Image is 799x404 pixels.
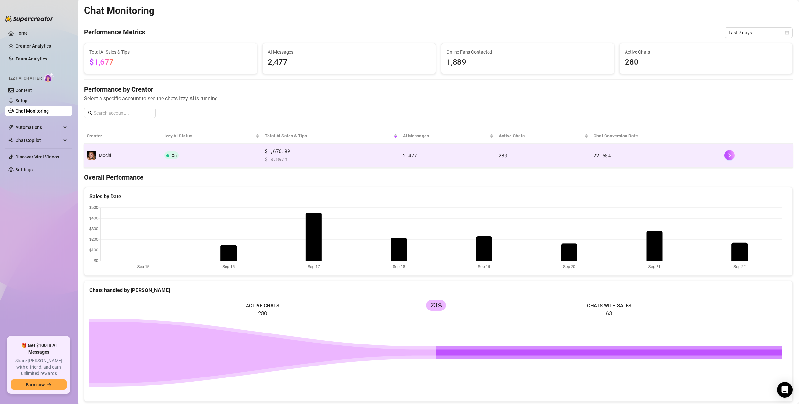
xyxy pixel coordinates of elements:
span: 2,477 [268,56,430,69]
th: Active Chats [496,128,591,144]
a: Creator Analytics [16,41,67,51]
span: Select a specific account to see the chats Izzy AI is running. [84,94,793,103]
span: Automations [16,122,61,133]
input: Search account... [94,109,152,116]
span: Share [PERSON_NAME] with a friend, and earn unlimited rewards [11,358,67,377]
span: AI Messages [403,132,489,139]
span: 1,889 [447,56,609,69]
img: Mochi [87,151,96,160]
span: thunderbolt [8,125,14,130]
th: Chat Conversion Rate [591,128,721,144]
span: arrow-right [47,382,52,387]
button: Earn nowarrow-right [11,379,67,390]
h4: Performance Metrics [84,27,145,38]
span: 2,477 [403,152,417,158]
span: $ 10.89 /h [265,156,398,163]
span: 22.50 % [594,152,610,158]
span: $1,677 [89,58,114,67]
span: Chat Copilot [16,135,61,146]
span: 280 [625,56,787,69]
img: Chat Copilot [8,138,13,143]
button: right [724,150,735,160]
span: Izzy AI Status [164,132,254,139]
span: calendar [785,31,789,35]
span: right [727,153,732,158]
span: Mochi [99,153,111,158]
a: Content [16,88,32,93]
span: Total AI Sales & Tips [89,49,252,56]
a: Home [16,30,28,36]
th: Total AI Sales & Tips [262,128,400,144]
h4: Performance by Creator [84,85,793,94]
span: 280 [499,152,507,158]
th: Izzy AI Status [162,128,262,144]
h4: Overall Performance [84,173,793,182]
span: $1,676.99 [265,147,398,155]
span: 🎁 Get $100 in AI Messages [11,343,67,355]
span: AI Messages [268,49,430,56]
span: Last 7 days [729,28,789,38]
img: logo-BBDzfeDw.svg [5,16,54,22]
a: Discover Viral Videos [16,154,59,159]
span: Total AI Sales & Tips [265,132,393,139]
img: AI Chatter [44,73,54,82]
span: Online Fans Contacted [447,49,609,56]
a: Team Analytics [16,56,47,61]
th: AI Messages [400,128,496,144]
h2: Chat Monitoring [84,5,154,17]
span: Earn now [26,382,45,387]
a: Setup [16,98,27,103]
span: On [172,153,177,158]
span: Izzy AI Chatter [9,75,42,82]
div: Open Intercom Messenger [777,382,793,398]
div: Sales by Date [89,192,787,201]
a: Settings [16,167,33,172]
span: Active Chats [499,132,583,139]
div: Chats handled by [PERSON_NAME] [89,286,787,294]
span: Active Chats [625,49,787,56]
span: search [88,111,92,115]
a: Chat Monitoring [16,108,49,114]
th: Creator [84,128,162,144]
